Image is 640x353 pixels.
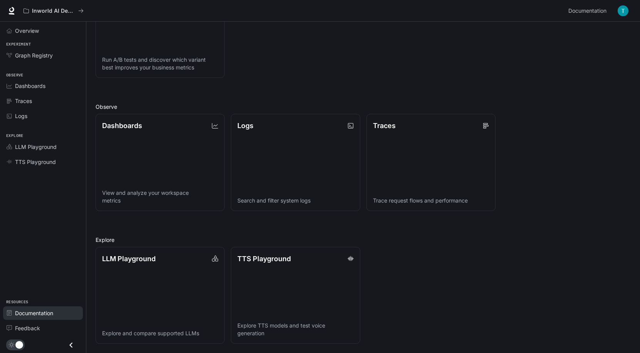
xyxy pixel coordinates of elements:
p: Inworld AI Demos [32,8,75,14]
a: TTS PlaygroundExplore TTS models and test voice generation [231,247,360,344]
a: Documentation [3,306,83,320]
span: Graph Registry [15,51,53,59]
button: All workspaces [20,3,87,19]
span: Dark mode toggle [15,340,23,349]
a: LLM PlaygroundExplore and compare supported LLMs [96,247,225,344]
button: User avatar [615,3,631,19]
a: TracesTrace request flows and performance [366,114,496,211]
span: Overview [15,27,39,35]
h2: Observe [96,103,631,111]
a: DashboardsView and analyze your workspace metrics [96,114,225,211]
span: Documentation [15,309,53,317]
span: Dashboards [15,82,45,90]
span: Documentation [568,6,606,16]
p: Explore TTS models and test voice generation [237,322,353,337]
img: User avatar [618,5,628,16]
a: Graph Registry [3,49,83,62]
p: TTS Playground [237,253,291,264]
a: Traces [3,94,83,108]
p: LLM Playground [102,253,156,264]
p: Explore and compare supported LLMs [102,329,218,337]
h2: Explore [96,236,631,244]
p: Search and filter system logs [237,197,353,204]
p: View and analyze your workspace metrics [102,189,218,204]
a: Feedback [3,321,83,335]
span: Feedback [15,324,40,332]
p: Trace request flows and performance [373,197,489,204]
a: Documentation [565,3,612,19]
span: Traces [15,97,32,105]
p: Traces [373,120,396,131]
span: LLM Playground [15,143,57,151]
span: Logs [15,112,27,120]
a: Dashboards [3,79,83,93]
p: Logs [237,120,254,131]
a: TTS Playground [3,155,83,169]
a: LLM Playground [3,140,83,154]
span: TTS Playground [15,158,56,166]
button: Close drawer [62,337,80,353]
p: Dashboards [102,120,142,131]
p: Run A/B tests and discover which variant best improves your business metrics [102,56,218,71]
a: LogsSearch and filter system logs [231,114,360,211]
a: Overview [3,24,83,37]
a: Logs [3,109,83,123]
